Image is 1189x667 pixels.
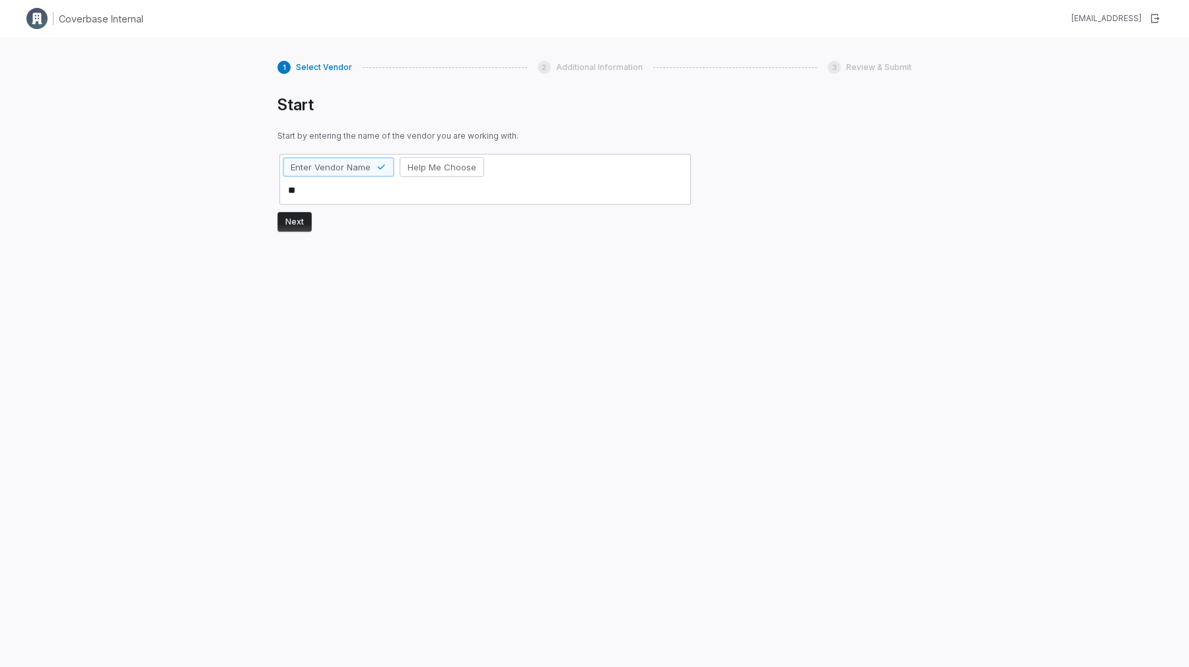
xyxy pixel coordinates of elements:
[26,8,48,29] img: Clerk Logo
[59,12,143,26] h1: Coverbase Internal
[538,61,551,74] div: 2
[400,157,484,177] button: Help Me Choose
[283,157,394,177] button: Enter Vendor Name
[277,95,693,115] h1: Start
[291,161,371,173] span: Enter Vendor Name
[1071,13,1141,24] div: [EMAIL_ADDRESS]
[556,62,643,73] span: Additional Information
[408,161,476,173] span: Help Me Choose
[277,131,693,141] span: Start by entering the name of the vendor you are working with.
[846,62,912,73] span: Review & Submit
[828,61,841,74] div: 3
[296,62,352,73] span: Select Vendor
[277,61,291,74] div: 1
[277,212,312,232] button: Next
